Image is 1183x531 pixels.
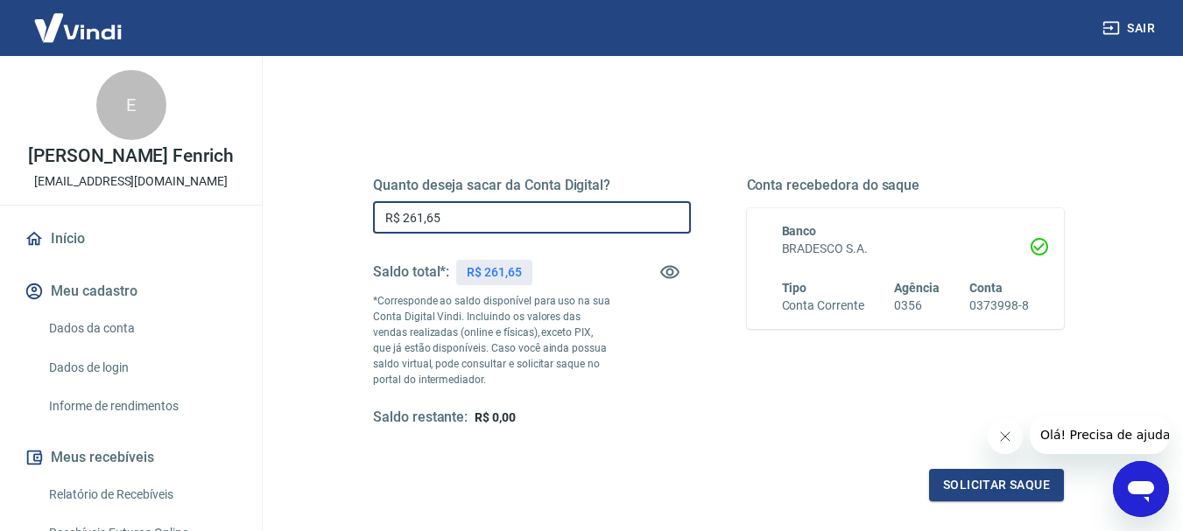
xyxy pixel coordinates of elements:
[373,177,691,194] h5: Quanto deseja sacar da Conta Digital?
[42,350,241,386] a: Dados de login
[1113,461,1169,517] iframe: Botão para abrir a janela de mensagens
[1030,416,1169,454] iframe: Mensagem da empresa
[28,147,234,165] p: [PERSON_NAME] Fenrich
[11,12,147,26] span: Olá! Precisa de ajuda?
[782,297,864,315] h6: Conta Corrente
[21,272,241,311] button: Meu cadastro
[894,297,940,315] h6: 0356
[467,263,522,282] p: R$ 261,65
[1099,12,1162,45] button: Sair
[96,70,166,140] div: E
[929,469,1064,501] button: Solicitar saque
[42,311,241,346] a: Dados da conta
[475,410,516,424] span: R$ 0,00
[373,293,611,388] p: *Corresponde ao saldo disponível para uso na sua Conta Digital Vindi. Incluindo os valores das ve...
[782,281,807,295] span: Tipo
[21,438,241,477] button: Meus recebíveis
[373,409,468,427] h5: Saldo restante:
[34,172,228,191] p: [EMAIL_ADDRESS][DOMAIN_NAME]
[988,419,1023,454] iframe: Fechar mensagem
[21,220,241,258] a: Início
[894,281,940,295] span: Agência
[969,281,1003,295] span: Conta
[42,388,241,424] a: Informe de rendimentos
[21,1,135,54] img: Vindi
[373,263,449,281] h5: Saldo total*:
[782,224,817,238] span: Banco
[782,240,1030,258] h6: BRADESCO S.A.
[747,177,1065,194] h5: Conta recebedora do saque
[42,477,241,513] a: Relatório de Recebíveis
[969,297,1029,315] h6: 0373998-8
